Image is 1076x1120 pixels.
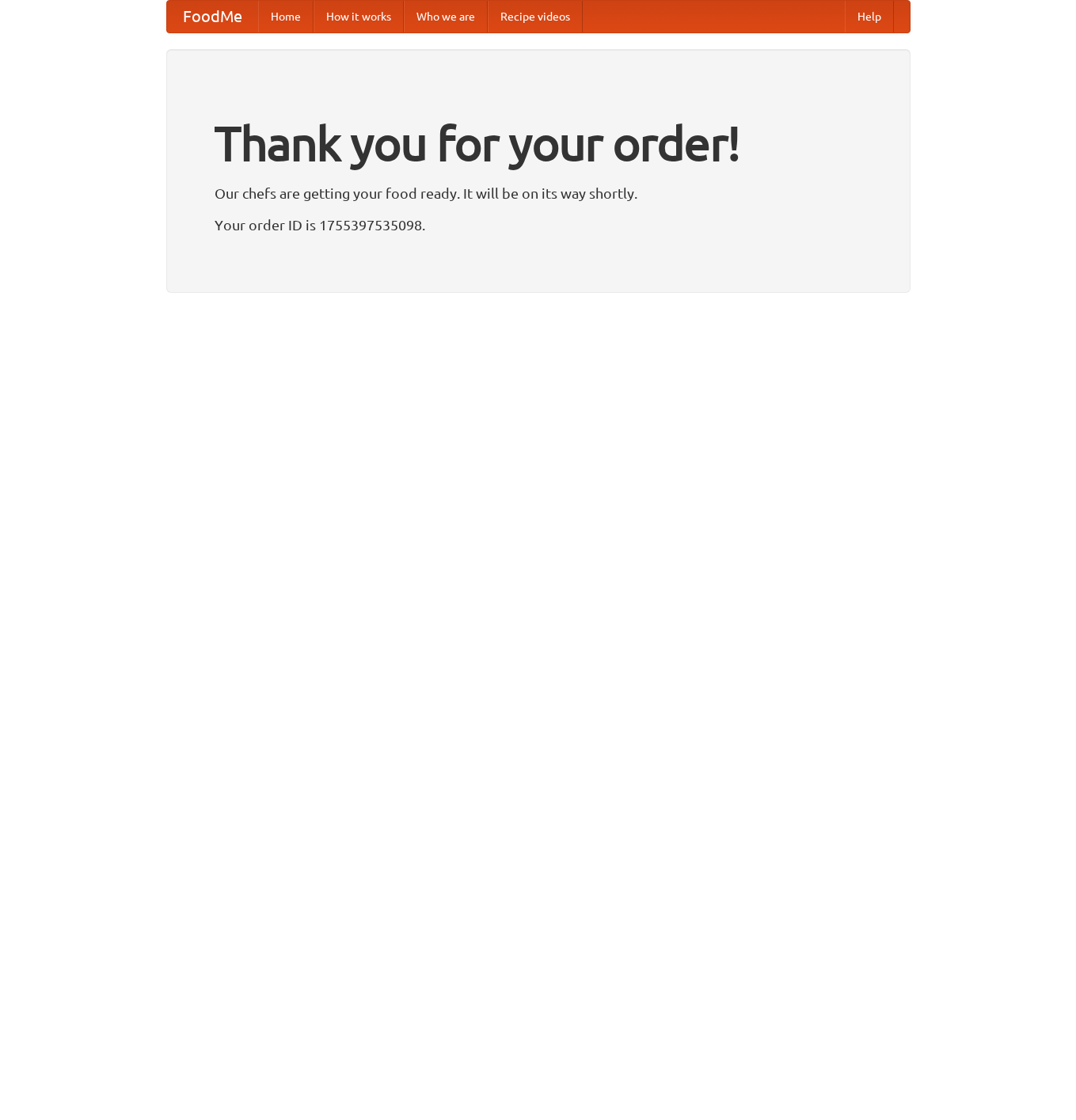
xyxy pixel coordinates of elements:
a: Recipe videos [488,1,583,32]
a: Home [258,1,314,32]
a: How it works [314,1,404,32]
a: FoodMe [167,1,258,32]
a: Help [845,1,894,32]
p: Your order ID is 1755397535098. [215,213,862,237]
p: Our chefs are getting your food ready. It will be on its way shortly. [215,181,862,205]
a: Who we are [404,1,488,32]
h1: Thank you for your order! [215,105,862,181]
